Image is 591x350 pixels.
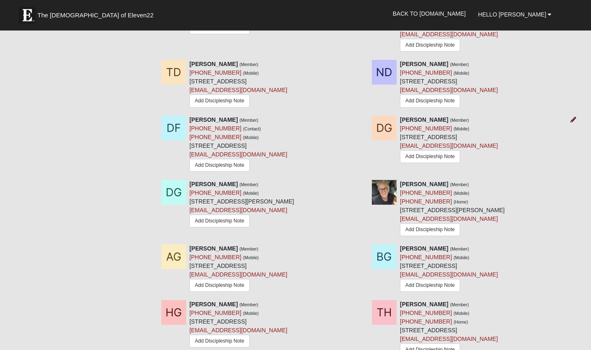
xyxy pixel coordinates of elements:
small: (Mobile) [454,255,469,260]
small: (Member) [239,118,258,123]
div: [STREET_ADDRESS][PERSON_NAME] [400,180,505,238]
a: Add Discipleship Note [400,95,460,107]
small: (Mobile) [454,191,469,196]
a: Add Discipleship Note [189,95,250,107]
span: The [DEMOGRAPHIC_DATA] of Eleven22 [38,11,154,19]
a: [PHONE_NUMBER] [189,254,241,260]
strong: [PERSON_NAME] [189,116,238,123]
small: (Member) [239,246,258,251]
a: Add Discipleship Note [400,279,460,292]
small: (Home) [454,319,468,324]
a: Add Discipleship Note [400,39,460,52]
a: [PHONE_NUMBER] [400,189,452,196]
small: (Mobile) [454,311,469,316]
small: (Mobile) [243,71,259,76]
a: [EMAIL_ADDRESS][DOMAIN_NAME] [189,87,287,93]
small: (Mobile) [243,255,259,260]
a: [PHONE_NUMBER] [189,189,241,196]
small: (Mobile) [454,71,469,76]
div: [STREET_ADDRESS] [189,116,287,174]
strong: [PERSON_NAME] [400,61,448,67]
a: [PHONE_NUMBER] [400,69,452,76]
a: [EMAIL_ADDRESS][DOMAIN_NAME] [400,142,498,149]
a: The [DEMOGRAPHIC_DATA] of Eleven22 [15,3,180,24]
small: (Member) [450,302,469,307]
a: [EMAIL_ADDRESS][DOMAIN_NAME] [189,271,287,278]
a: [PHONE_NUMBER] [400,125,452,132]
a: [EMAIL_ADDRESS][DOMAIN_NAME] [400,215,498,222]
a: [EMAIL_ADDRESS][DOMAIN_NAME] [400,87,498,93]
a: [PHONE_NUMBER] [189,69,241,76]
small: (Mobile) [243,135,259,140]
a: Add Discipleship Note [400,223,460,236]
span: Hello [PERSON_NAME] [478,11,546,18]
strong: [PERSON_NAME] [400,301,448,307]
strong: [PERSON_NAME] [189,61,238,67]
small: (Mobile) [243,191,259,196]
small: (Member) [239,302,258,307]
strong: [PERSON_NAME] [189,245,238,252]
a: Back to [DOMAIN_NAME] [387,3,472,24]
small: (Member) [239,62,258,67]
a: [EMAIL_ADDRESS][DOMAIN_NAME] [189,151,287,158]
a: [EMAIL_ADDRESS][DOMAIN_NAME] [189,207,287,213]
a: [PHONE_NUMBER] [400,198,452,205]
a: Hello [PERSON_NAME] [472,4,558,25]
strong: [PERSON_NAME] [189,301,238,307]
small: (Mobile) [243,311,259,316]
a: Add Discipleship Note [189,159,250,172]
a: Add Discipleship Note [189,279,250,292]
small: (Home) [454,199,468,204]
a: [PHONE_NUMBER] [400,318,452,325]
div: [STREET_ADDRESS][PERSON_NAME] [189,180,294,229]
small: (Member) [450,182,469,187]
strong: [PERSON_NAME] [400,181,448,187]
small: (Member) [450,118,469,123]
small: (Contact) [243,126,261,131]
a: [EMAIL_ADDRESS][DOMAIN_NAME] [400,271,498,278]
a: [PHONE_NUMBER] [189,125,241,132]
a: [PHONE_NUMBER] [400,254,452,260]
strong: [PERSON_NAME] [189,181,238,187]
a: [PHONE_NUMBER] [189,310,241,316]
a: [EMAIL_ADDRESS][DOMAIN_NAME] [189,327,287,333]
div: [STREET_ADDRESS] [400,116,498,165]
div: [STREET_ADDRESS] [400,60,498,109]
a: Add Discipleship Note [189,215,250,227]
div: [STREET_ADDRESS] [189,60,287,109]
small: (Mobile) [454,126,469,131]
small: (Member) [239,182,258,187]
img: Eleven22 logo [19,7,35,24]
a: [PHONE_NUMBER] [189,134,241,140]
a: [EMAIL_ADDRESS][DOMAIN_NAME] [400,31,498,38]
div: [STREET_ADDRESS] [400,244,498,294]
small: (Member) [450,62,469,67]
small: (Member) [450,246,469,251]
a: [PHONE_NUMBER] [400,310,452,316]
div: [STREET_ADDRESS] [189,300,287,350]
strong: [PERSON_NAME] [400,245,448,252]
div: [STREET_ADDRESS] [189,244,287,294]
strong: [PERSON_NAME] [400,116,448,123]
a: Add Discipleship Note [400,150,460,163]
